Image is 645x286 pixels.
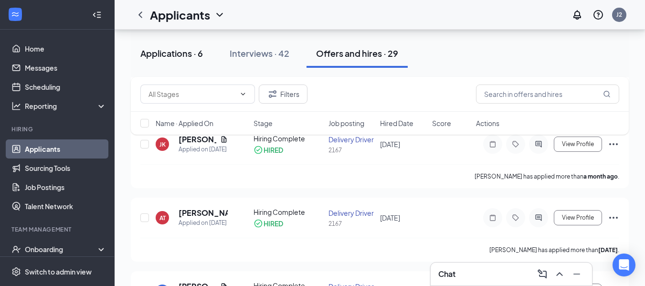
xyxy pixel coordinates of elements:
[438,269,455,279] h3: Chat
[140,47,203,59] div: Applications · 6
[510,214,521,222] svg: Tag
[328,146,375,154] div: 2167
[608,138,619,150] svg: Ellipses
[476,118,499,128] span: Actions
[608,212,619,223] svg: Ellipses
[159,140,166,148] div: JK
[254,219,263,228] svg: CheckmarkCircle
[380,213,400,222] span: [DATE]
[328,220,375,228] div: 2167
[25,101,107,111] div: Reporting
[537,268,548,280] svg: ComposeMessage
[25,58,106,77] a: Messages
[616,11,622,19] div: J2
[432,118,451,128] span: Score
[25,178,106,197] a: Job Postings
[562,214,594,221] span: View Profile
[569,266,584,282] button: Minimize
[571,9,583,21] svg: Notifications
[156,118,213,128] span: Name · Applied On
[380,140,400,148] span: [DATE]
[179,145,228,154] div: Applied on [DATE]
[533,214,544,222] svg: ActiveChat
[264,145,283,155] div: HIRED
[554,268,565,280] svg: ChevronUp
[11,267,21,276] svg: Settings
[487,140,498,148] svg: Note
[328,118,364,128] span: Job posting
[148,89,235,99] input: All Stages
[254,207,323,217] div: Hiring Complete
[214,9,225,21] svg: ChevronDown
[25,77,106,96] a: Scheduling
[554,210,602,225] button: View Profile
[476,85,619,104] input: Search in offers and hires
[179,218,228,228] div: Applied on [DATE]
[135,9,146,21] svg: ChevronLeft
[583,173,618,180] b: a month ago
[267,88,278,100] svg: Filter
[571,268,582,280] svg: Minimize
[92,10,102,20] svg: Collapse
[239,90,247,98] svg: ChevronDown
[25,267,92,276] div: Switch to admin view
[159,214,166,222] div: AT
[25,159,106,178] a: Sourcing Tools
[25,197,106,216] a: Talent Network
[11,244,21,254] svg: UserCheck
[328,208,375,218] div: Delivery Driver
[254,145,263,155] svg: CheckmarkCircle
[11,225,105,233] div: Team Management
[259,85,307,104] button: Filter Filters
[254,118,273,128] span: Stage
[562,141,594,148] span: View Profile
[264,219,283,228] div: HIRED
[25,244,98,254] div: Onboarding
[487,214,498,222] svg: Note
[179,208,228,218] h5: [PERSON_NAME]
[11,125,105,133] div: Hiring
[592,9,604,21] svg: QuestionInfo
[489,246,619,254] p: [PERSON_NAME] has applied more than .
[11,101,21,111] svg: Analysis
[380,118,413,128] span: Hired Date
[533,140,544,148] svg: ActiveChat
[535,266,550,282] button: ComposeMessage
[25,39,106,58] a: Home
[510,140,521,148] svg: Tag
[475,172,619,180] p: [PERSON_NAME] has applied more than .
[554,137,602,152] button: View Profile
[552,266,567,282] button: ChevronUp
[25,139,106,159] a: Applicants
[150,7,210,23] h1: Applicants
[598,246,618,254] b: [DATE]
[316,47,398,59] div: Offers and hires · 29
[230,47,289,59] div: Interviews · 42
[11,10,20,19] svg: WorkstreamLogo
[603,90,611,98] svg: MagnifyingGlass
[613,254,635,276] div: Open Intercom Messenger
